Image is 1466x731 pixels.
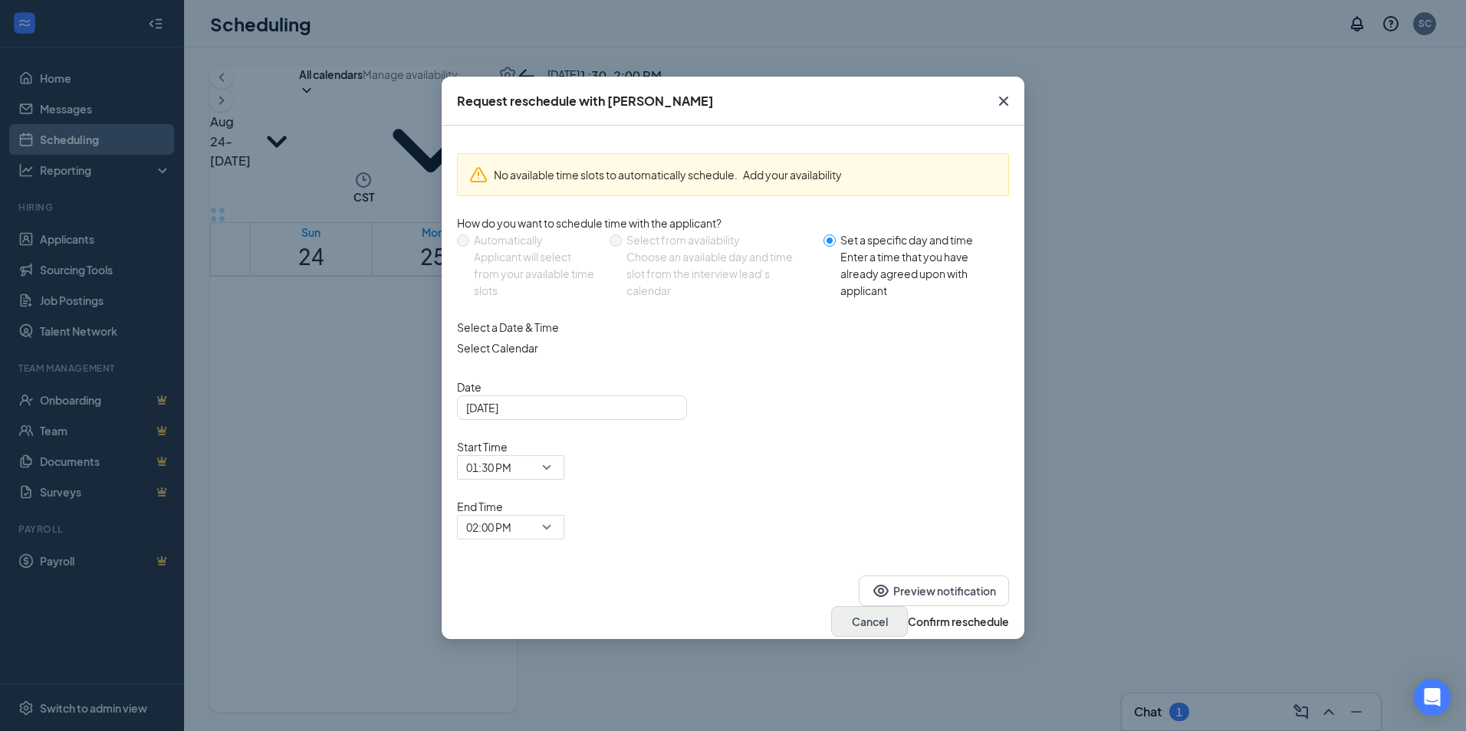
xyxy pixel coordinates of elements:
[466,399,675,416] input: Aug 26, 2025
[994,92,1013,110] svg: Cross
[474,231,597,248] div: Automatically
[457,498,564,515] span: End Time
[469,166,488,184] svg: Warning
[983,77,1024,126] button: Close
[466,456,511,479] span: 01:30 PM
[1414,679,1451,716] div: Open Intercom Messenger
[457,438,564,455] span: Start Time
[457,215,1009,231] div: How do you want to schedule time with the applicant?
[831,606,908,637] button: Cancel
[466,516,511,539] span: 02:00 PM
[457,379,1009,395] span: Date
[840,231,997,248] div: Set a specific day and time
[626,231,811,248] div: Select from availability
[626,248,811,299] div: Choose an available day and time slot from the interview lead’s calendar
[908,613,1009,630] button: Confirm reschedule
[457,339,1009,356] span: Select Calendar
[859,575,1009,606] button: EyePreview notification
[457,319,1009,336] div: Select a Date & Time
[457,93,714,110] div: Request reschedule with [PERSON_NAME]
[840,248,997,299] div: Enter a time that you have already agreed upon with applicant
[494,166,997,183] div: No available time slots to automatically schedule.
[872,582,890,600] svg: Eye
[743,166,842,183] button: Add your availability
[474,248,597,299] div: Applicant will select from your available time slots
